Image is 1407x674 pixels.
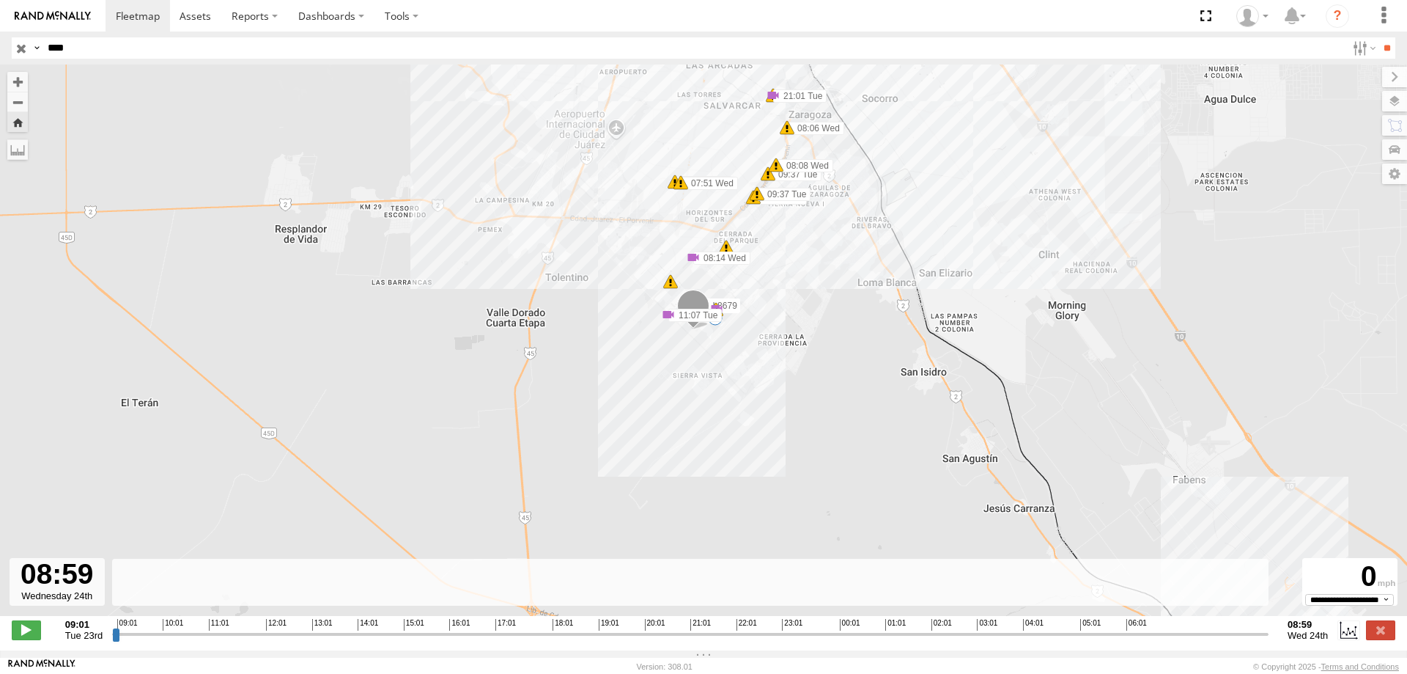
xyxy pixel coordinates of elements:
span: 14:01 [358,619,378,631]
img: rand-logo.svg [15,11,91,21]
span: Tue 23rd Sep 2025 [65,630,103,641]
span: 01:01 [885,619,906,631]
span: 18:01 [553,619,573,631]
i: ? [1326,4,1349,28]
span: 22:01 [736,619,757,631]
label: 08:06 Wed [787,122,844,135]
div: 0 [1304,560,1395,594]
span: L8679 [712,301,736,311]
span: 10:01 [163,619,183,631]
label: 08:14 Wed [693,252,750,265]
div: Version: 308.01 [637,662,693,671]
label: 08:08 Wed [776,159,833,172]
span: 21:01 [690,619,711,631]
div: 6 [663,274,678,289]
span: 11:01 [209,619,229,631]
label: 21:01 Tue [773,89,827,103]
span: 17:01 [495,619,516,631]
label: Measure [7,139,28,160]
span: 16:01 [449,619,470,631]
div: © Copyright 2025 - [1253,662,1399,671]
span: 19:01 [599,619,619,631]
span: 15:01 [404,619,424,631]
label: 09:37 Tue [768,168,821,181]
label: 09:37 Tue [757,188,810,201]
a: Terms and Conditions [1321,662,1399,671]
label: 07:50 Wed [675,176,732,189]
span: 23:01 [782,619,802,631]
span: 03:01 [977,619,997,631]
label: Play/Stop [12,620,41,640]
button: Zoom out [7,92,28,112]
span: 06:01 [1126,619,1147,631]
span: 02:01 [931,619,952,631]
span: 04:01 [1023,619,1044,631]
label: 07:51 Wed [681,177,738,190]
div: 28 [709,301,724,316]
button: Zoom in [7,72,28,92]
label: Close [1366,620,1395,640]
div: MANUEL HERNANDEZ [1231,5,1274,27]
label: Search Filter Options [1347,37,1378,59]
span: Wed 24th Sep 2025 [1288,630,1328,641]
span: 12:01 [266,619,287,631]
span: 05:01 [1080,619,1101,631]
span: 09:01 [117,619,138,631]
div: 9 [708,311,723,326]
label: Map Settings [1382,164,1407,184]
button: Zoom Home [7,112,28,132]
span: 20:01 [645,619,665,631]
span: 13:01 [312,619,333,631]
div: 65 [709,302,723,317]
label: 11:07 Tue [668,309,722,322]
label: Search Query [31,37,43,59]
label: 09:36 Tue [753,191,807,205]
div: 5 [719,240,734,254]
a: Visit our Website [8,659,75,674]
span: 00:01 [840,619,860,631]
strong: 09:01 [65,619,103,630]
strong: 08:59 [1288,619,1328,630]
